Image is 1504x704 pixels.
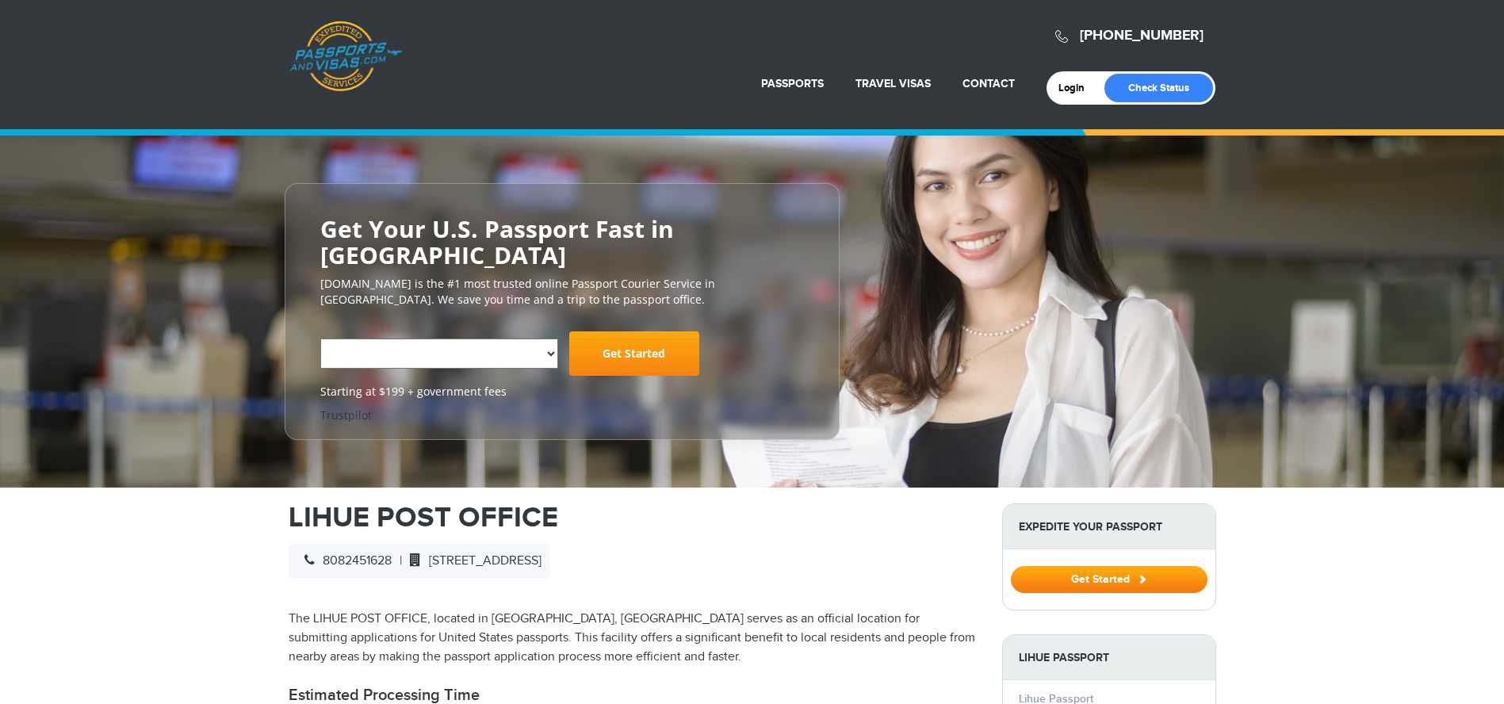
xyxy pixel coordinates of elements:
[761,77,824,90] a: Passports
[1011,572,1207,585] a: Get Started
[289,610,978,667] p: The LIHUE POST OFFICE, located in [GEOGRAPHIC_DATA], [GEOGRAPHIC_DATA] serves as an official loca...
[402,553,542,568] span: [STREET_ADDRESS]
[320,216,804,268] h2: Get Your U.S. Passport Fast in [GEOGRAPHIC_DATA]
[1003,635,1215,680] strong: Lihue Passport
[1058,82,1096,94] a: Login
[1080,27,1204,44] a: [PHONE_NUMBER]
[289,21,402,92] a: Passports & [DOMAIN_NAME]
[320,384,804,400] span: Starting at $199 + government fees
[297,553,392,568] span: 8082451628
[320,407,372,423] a: Trustpilot
[855,77,931,90] a: Travel Visas
[320,276,804,308] p: [DOMAIN_NAME] is the #1 most trusted online Passport Courier Service in [GEOGRAPHIC_DATA]. We sav...
[1104,74,1213,102] a: Check Status
[569,331,699,376] a: Get Started
[962,77,1015,90] a: Contact
[289,544,549,579] div: |
[1011,566,1207,593] button: Get Started
[289,503,978,532] h1: LIHUE POST OFFICE
[1003,504,1215,549] strong: Expedite Your Passport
